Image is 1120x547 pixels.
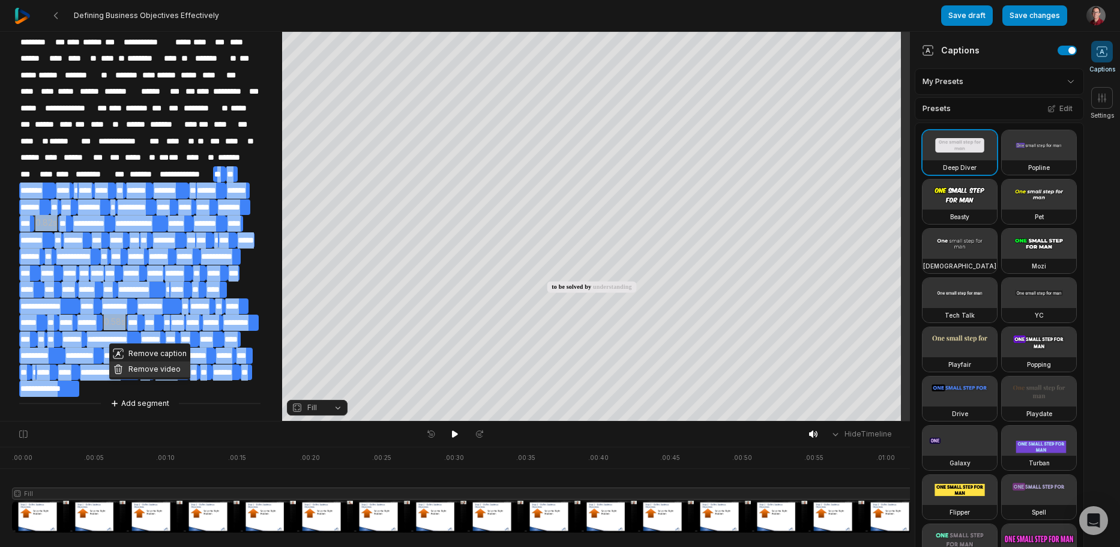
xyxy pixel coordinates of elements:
button: Edit [1044,101,1076,116]
div: Presets [915,97,1084,120]
div: Open Intercom Messenger [1079,506,1108,535]
h3: Popping [1027,360,1051,369]
h3: Flipper [950,507,970,517]
h3: Mozi [1032,261,1046,271]
h3: Playfair [948,360,971,369]
span: 0.58s [103,314,127,330]
h3: Beasty [950,212,969,222]
h3: Popline [1028,163,1050,172]
span: Defining Business Objectives Effectively [74,11,219,20]
div: Captions [922,44,980,56]
h3: Tech Talk [945,310,975,320]
button: Captions [1089,41,1115,74]
h3: [DEMOGRAPHIC_DATA] [923,261,996,271]
button: Save draft [941,5,993,26]
h3: Galaxy [950,458,971,468]
button: Remove video [109,361,190,377]
button: HideTimeline [826,425,896,443]
button: Settings [1091,87,1114,120]
span: Settings [1091,111,1114,120]
span: Captions [1089,65,1115,74]
h3: Deep Diver [943,163,977,172]
h3: Drive [952,409,968,419]
button: Remove caption [109,346,190,361]
img: reap [14,8,31,24]
h3: Spell [1032,507,1046,517]
h3: Playdate [1026,409,1052,419]
button: Add segment [108,397,172,410]
h3: YC [1035,310,1044,320]
button: Save changes [1002,5,1067,26]
button: Fill [287,400,348,416]
h3: Pet [1035,212,1044,222]
div: My Presets [915,68,1084,95]
span: 0.82s [34,215,58,231]
h3: Turban [1029,458,1050,468]
span: Fill [307,402,317,413]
